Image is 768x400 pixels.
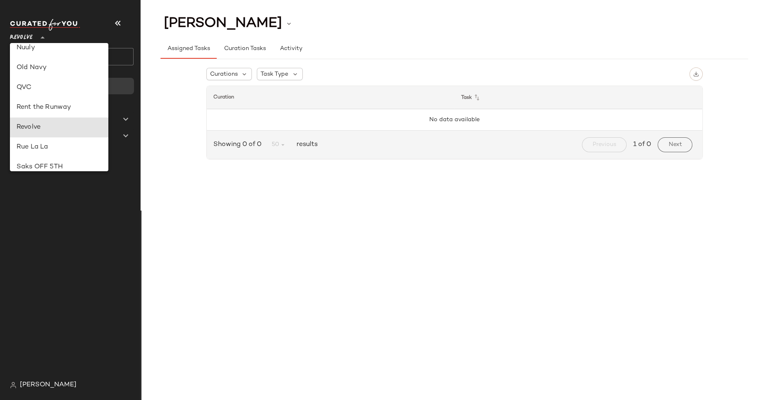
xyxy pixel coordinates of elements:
span: Next [668,141,682,148]
span: 1 of 0 [633,140,651,150]
span: Curations [210,70,238,79]
div: undefined-list [10,43,108,171]
span: Revolve [10,28,33,43]
td: No data available [207,109,702,131]
span: Curation Tasks [223,46,266,52]
img: cfy_white_logo.C9jOOHJF.svg [10,19,80,31]
div: Saks OFF 5TH [17,162,102,172]
div: Rue La La [17,142,102,152]
span: [PERSON_NAME] [20,380,77,390]
div: QVC [17,83,102,93]
div: Rent the Runway [17,103,102,113]
span: Assigned Tasks [167,46,210,52]
div: Old Navy [17,63,102,73]
img: svg%3e [10,382,17,388]
th: Task [455,86,702,109]
span: results [293,140,318,150]
span: [PERSON_NAME] [164,16,282,31]
span: Showing 0 of 0 [213,140,265,150]
button: Next [658,137,692,152]
span: Activity [280,46,302,52]
div: Revolve [17,122,102,132]
img: svg%3e [693,71,699,77]
div: Nuuly [17,43,102,53]
th: Curation [207,86,455,109]
span: Task Type [261,70,288,79]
